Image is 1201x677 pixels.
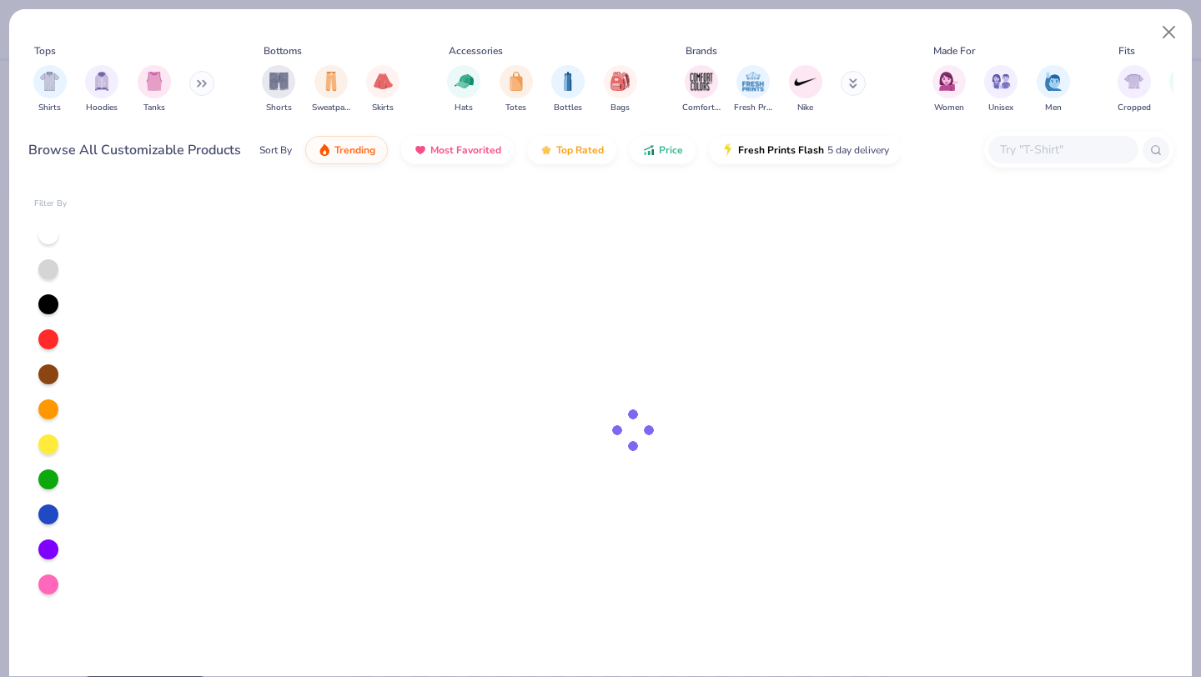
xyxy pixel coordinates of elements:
[741,69,766,94] img: Fresh Prints Image
[998,140,1127,159] input: Try "T-Shirt"
[312,102,350,114] span: Sweatpants
[269,72,289,91] img: Shorts Image
[793,69,818,94] img: Nike Image
[455,102,473,114] span: Hats
[1124,72,1143,91] img: Cropped Image
[34,43,56,58] div: Tops
[933,43,975,58] div: Made For
[85,65,118,114] div: filter for Hoodies
[1045,102,1062,114] span: Men
[988,102,1013,114] span: Unisex
[312,65,350,114] button: filter button
[527,136,616,164] button: Top Rated
[33,65,67,114] button: filter button
[259,143,292,158] div: Sort By
[145,72,163,91] img: Tanks Image
[551,65,585,114] div: filter for Bottles
[689,69,714,94] img: Comfort Colors Image
[447,65,480,114] button: filter button
[932,65,966,114] button: filter button
[447,65,480,114] div: filter for Hats
[559,72,577,91] img: Bottles Image
[322,72,340,91] img: Sweatpants Image
[86,102,118,114] span: Hoodies
[312,65,350,114] div: filter for Sweatpants
[262,65,295,114] button: filter button
[264,43,302,58] div: Bottoms
[556,143,604,157] span: Top Rated
[430,143,501,157] span: Most Favorited
[1037,65,1070,114] button: filter button
[721,143,735,157] img: flash.gif
[93,72,111,91] img: Hoodies Image
[686,43,717,58] div: Brands
[682,65,721,114] div: filter for Comfort Colors
[1118,65,1151,114] div: filter for Cropped
[709,136,902,164] button: Fresh Prints Flash5 day delivery
[138,65,171,114] div: filter for Tanks
[33,65,67,114] div: filter for Shirts
[449,43,503,58] div: Accessories
[659,143,683,157] span: Price
[551,65,585,114] button: filter button
[372,102,394,114] span: Skirts
[1037,65,1070,114] div: filter for Men
[38,102,61,114] span: Shirts
[734,102,772,114] span: Fresh Prints
[604,65,637,114] button: filter button
[939,72,958,91] img: Women Image
[1118,102,1151,114] span: Cropped
[414,143,427,157] img: most_fav.gif
[374,72,393,91] img: Skirts Image
[85,65,118,114] button: filter button
[138,65,171,114] button: filter button
[34,198,68,210] div: Filter By
[797,102,813,114] span: Nike
[789,65,822,114] div: filter for Nike
[500,65,533,114] button: filter button
[262,65,295,114] div: filter for Shorts
[266,102,292,114] span: Shorts
[305,136,388,164] button: Trending
[734,65,772,114] button: filter button
[934,102,964,114] span: Women
[1153,17,1185,48] button: Close
[554,102,582,114] span: Bottles
[734,65,772,114] div: filter for Fresh Prints
[682,102,721,114] span: Comfort Colors
[507,72,525,91] img: Totes Image
[455,72,474,91] img: Hats Image
[611,102,630,114] span: Bags
[992,72,1011,91] img: Unisex Image
[932,65,966,114] div: filter for Women
[1118,43,1135,58] div: Fits
[1118,65,1151,114] button: filter button
[143,102,165,114] span: Tanks
[630,136,696,164] button: Price
[334,143,375,157] span: Trending
[28,140,241,160] div: Browse All Customizable Products
[984,65,1018,114] button: filter button
[789,65,822,114] button: filter button
[540,143,553,157] img: TopRated.gif
[682,65,721,114] button: filter button
[366,65,399,114] button: filter button
[318,143,331,157] img: trending.gif
[366,65,399,114] div: filter for Skirts
[505,102,526,114] span: Totes
[40,72,59,91] img: Shirts Image
[984,65,1018,114] div: filter for Unisex
[604,65,637,114] div: filter for Bags
[738,143,824,157] span: Fresh Prints Flash
[827,141,889,160] span: 5 day delivery
[611,72,629,91] img: Bags Image
[401,136,514,164] button: Most Favorited
[1044,72,1063,91] img: Men Image
[500,65,533,114] div: filter for Totes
